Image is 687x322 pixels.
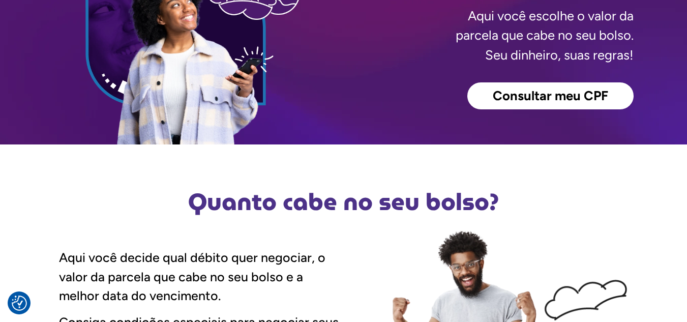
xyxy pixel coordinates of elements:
[456,6,634,65] p: Aqui você escolhe o valor da parcela que cabe no seu bolso. Seu dinheiro, suas regras!
[12,296,27,311] img: Revisit consent button
[467,82,634,110] a: Consultar meu CPF
[12,296,27,311] button: Preferências de consentimento
[493,90,608,103] span: Consultar meu CPF
[59,248,344,306] p: Aqui você decide qual débito quer negociar, o valor da parcela que cabe no seu bolso e a melhor d...
[54,190,634,214] h2: Quanto cabe no seu bolso?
